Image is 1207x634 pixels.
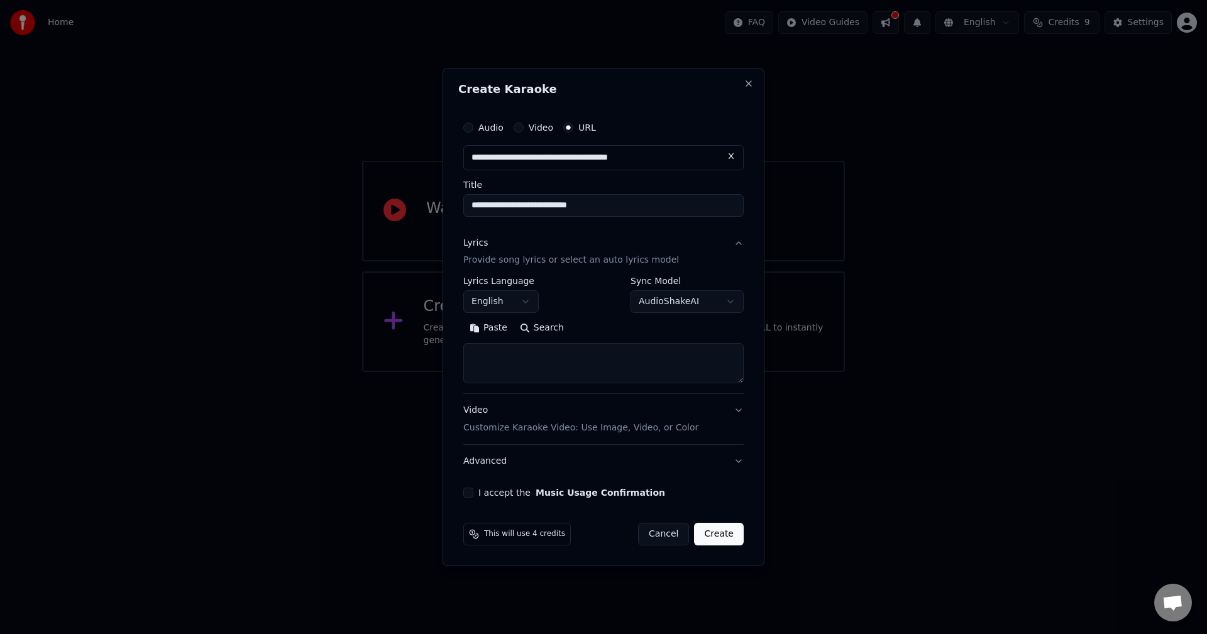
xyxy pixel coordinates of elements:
button: I accept the [536,488,665,497]
label: Video [529,123,553,132]
label: I accept the [478,488,665,497]
label: Lyrics Language [463,277,539,286]
button: Create [694,523,744,545]
div: Video [463,405,698,435]
label: Sync Model [631,277,744,286]
button: LyricsProvide song lyrics or select an auto lyrics model [463,227,744,277]
label: Audio [478,123,504,132]
label: URL [578,123,596,132]
button: VideoCustomize Karaoke Video: Use Image, Video, or Color [463,395,744,445]
div: LyricsProvide song lyrics or select an auto lyrics model [463,277,744,394]
button: Cancel [638,523,689,545]
div: Lyrics [463,237,488,249]
button: Search [514,319,570,339]
label: Title [463,180,744,189]
button: Advanced [463,445,744,478]
p: Provide song lyrics or select an auto lyrics model [463,254,679,267]
span: This will use 4 credits [484,529,565,539]
p: Customize Karaoke Video: Use Image, Video, or Color [463,422,698,434]
button: Paste [463,319,514,339]
h2: Create Karaoke [458,84,749,95]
